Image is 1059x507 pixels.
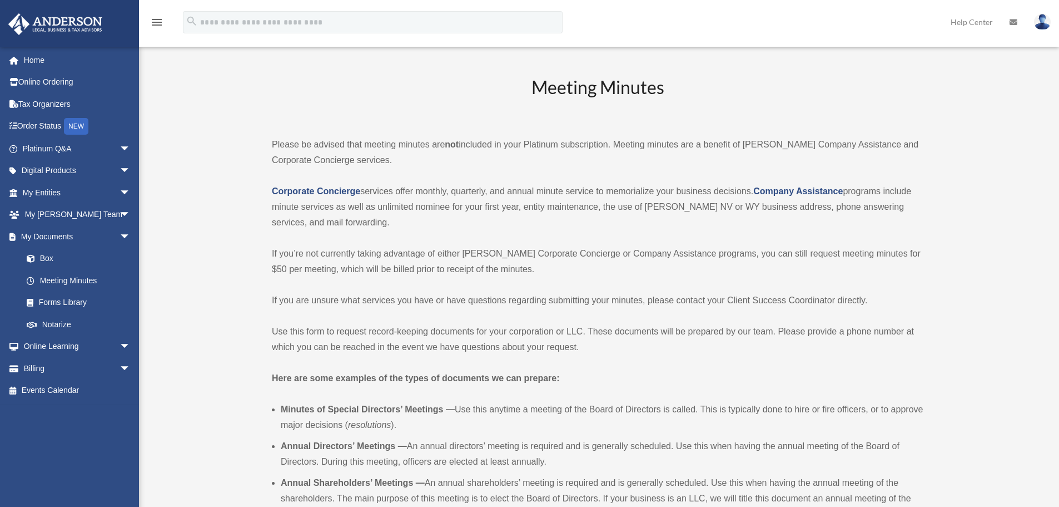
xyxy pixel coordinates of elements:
b: Annual Directors’ Meetings — [281,441,407,451]
b: Minutes of Special Directors’ Meetings — [281,405,455,414]
a: Home [8,49,147,71]
a: My Entitiesarrow_drop_down [8,181,147,204]
a: My Documentsarrow_drop_down [8,225,147,248]
a: Online Ordering [8,71,147,93]
span: arrow_drop_down [120,225,142,248]
a: Online Learningarrow_drop_down [8,336,147,358]
a: Box [16,248,147,270]
a: Tax Organizers [8,93,147,115]
h2: Meeting Minutes [272,75,923,121]
p: Please be advised that meeting minutes are included in your Platinum subscription. Meeting minute... [272,137,923,168]
li: Use this anytime a meeting of the Board of Directors is called. This is typically done to hire or... [281,402,923,433]
a: Billingarrow_drop_down [8,357,147,380]
p: services offer monthly, quarterly, and annual minute service to memorialize your business decisio... [272,184,923,230]
span: arrow_drop_down [120,336,142,358]
p: Use this form to request record-keeping documents for your corporation or LLC. These documents wi... [272,324,923,355]
span: arrow_drop_down [120,181,142,204]
strong: not [445,140,459,149]
a: Order StatusNEW [8,115,147,138]
a: Forms Library [16,292,147,314]
p: If you are unsure what services you have or have questions regarding submitting your minutes, ple... [272,293,923,308]
span: arrow_drop_down [120,357,142,380]
a: Notarize [16,313,147,336]
b: Annual Shareholders’ Meetings — [281,478,425,488]
img: User Pic [1034,14,1051,30]
span: arrow_drop_down [120,137,142,160]
span: arrow_drop_down [120,204,142,227]
a: Events Calendar [8,380,147,402]
i: search [186,15,198,27]
span: arrow_drop_down [120,160,142,183]
a: Digital Productsarrow_drop_down [8,160,147,182]
a: Platinum Q&Aarrow_drop_down [8,137,147,160]
a: My [PERSON_NAME] Teamarrow_drop_down [8,204,147,226]
img: Anderson Advisors Platinum Portal [5,13,106,35]
p: If you’re not currently taking advantage of either [PERSON_NAME] Corporate Concierge or Company A... [272,246,923,277]
a: Company Assistance [753,186,843,196]
li: An annual directors’ meeting is required and is generally scheduled. Use this when having the ann... [281,439,923,470]
i: menu [150,16,163,29]
em: resolutions [348,420,391,430]
a: Corporate Concierge [272,186,360,196]
a: Meeting Minutes [16,269,142,292]
div: NEW [64,118,88,135]
strong: Here are some examples of the types of documents we can prepare: [272,373,560,383]
a: menu [150,19,163,29]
